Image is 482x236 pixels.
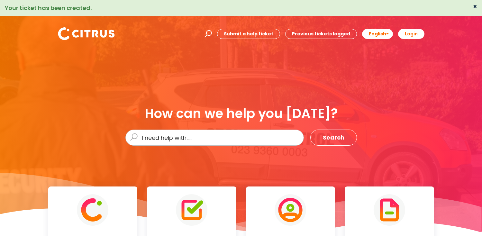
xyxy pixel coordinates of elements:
[405,31,418,37] b: Login
[125,106,357,121] div: How can we help you [DATE]?
[398,29,424,39] a: Login
[310,130,357,146] button: Search
[217,29,280,39] a: Submit a help ticket
[323,132,344,143] span: Search
[285,29,357,39] a: Previous tickets logged
[473,4,477,9] button: ×
[369,31,386,37] span: English
[125,130,304,146] input: I need help with......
